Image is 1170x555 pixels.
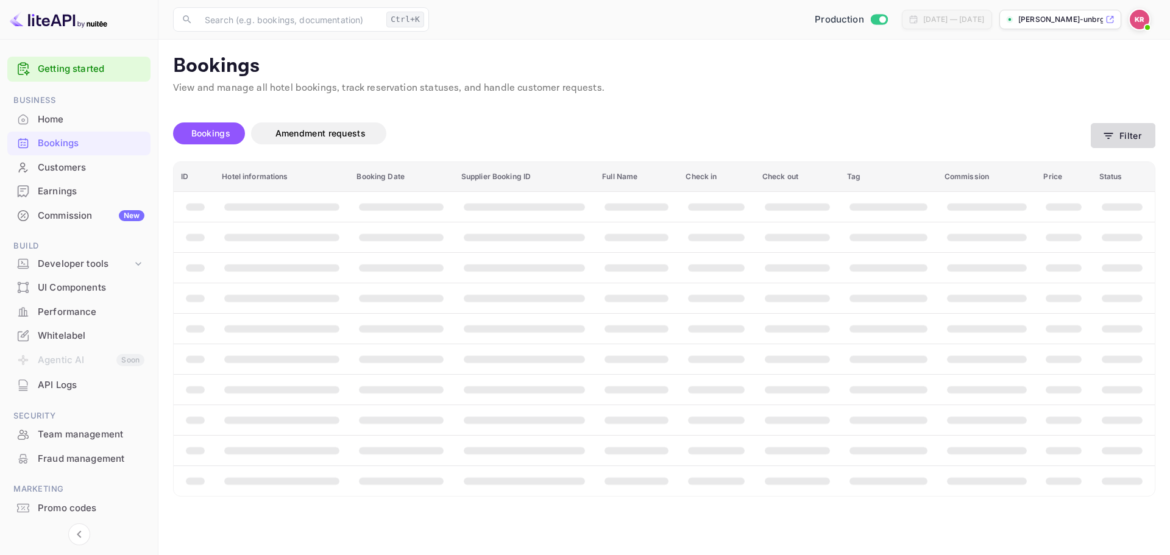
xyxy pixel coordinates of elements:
a: Performance [7,300,151,323]
div: CommissionNew [7,204,151,228]
th: Status [1092,162,1155,192]
div: Developer tools [38,257,132,271]
div: Customers [38,161,144,175]
a: Team management [7,423,151,445]
span: Security [7,409,151,423]
p: Bookings [173,54,1155,79]
span: Business [7,94,151,107]
a: Customers [7,156,151,179]
div: Earnings [7,180,151,203]
button: Collapse navigation [68,523,90,545]
div: New [119,210,144,221]
div: Performance [7,300,151,324]
div: Fraud management [38,452,144,466]
div: Earnings [38,185,144,199]
a: CommissionNew [7,204,151,227]
span: Bookings [191,128,230,138]
div: Getting started [7,57,151,82]
a: UI Components [7,276,151,299]
div: Whitelabel [38,329,144,343]
div: Bookings [7,132,151,155]
span: Production [815,13,864,27]
div: API Logs [7,373,151,397]
span: Build [7,239,151,253]
div: Home [38,113,144,127]
img: Kobus Roux [1130,10,1149,29]
a: Getting started [38,62,144,76]
button: Filter [1091,123,1155,148]
a: Bookings [7,132,151,154]
th: ID [174,162,214,192]
a: API Logs [7,373,151,396]
span: Amendment requests [275,128,366,138]
th: Supplier Booking ID [454,162,595,192]
a: Home [7,108,151,130]
div: Home [7,108,151,132]
div: UI Components [38,281,144,295]
div: Fraud management [7,447,151,471]
div: API Logs [38,378,144,392]
div: [DATE] — [DATE] [923,14,984,25]
a: Whitelabel [7,324,151,347]
div: Switch to Sandbox mode [810,13,892,27]
a: Fraud management [7,447,151,470]
p: [PERSON_NAME]-unbrg.[PERSON_NAME]... [1018,14,1103,25]
a: Promo codes [7,497,151,519]
th: Check in [678,162,754,192]
p: View and manage all hotel bookings, track reservation statuses, and handle customer requests. [173,81,1155,96]
th: Hotel informations [214,162,349,192]
th: Commission [937,162,1037,192]
div: UI Components [7,276,151,300]
a: Earnings [7,180,151,202]
div: Team management [7,423,151,447]
div: Bookings [38,136,144,150]
table: booking table [174,162,1155,496]
th: Booking Date [349,162,453,192]
div: Customers [7,156,151,180]
th: Price [1036,162,1091,192]
div: Performance [38,305,144,319]
span: Marketing [7,483,151,496]
input: Search (e.g. bookings, documentation) [197,7,381,32]
div: Promo codes [38,501,144,515]
img: LiteAPI logo [10,10,107,29]
div: Ctrl+K [386,12,424,27]
div: Developer tools [7,253,151,275]
div: Commission [38,209,144,223]
th: Full Name [595,162,678,192]
th: Check out [755,162,840,192]
th: Tag [840,162,937,192]
div: Whitelabel [7,324,151,348]
div: account-settings tabs [173,122,1091,144]
div: Team management [38,428,144,442]
div: Promo codes [7,497,151,520]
